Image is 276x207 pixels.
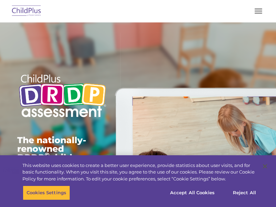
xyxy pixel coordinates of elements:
[23,186,70,200] button: Cookies Settings
[17,135,104,188] span: The nationally-renowned DRDP child assessment is now available in ChildPlus.
[166,186,218,200] button: Accept All Cookies
[17,69,108,124] img: Copyright - DRDP Logo Light
[45,151,50,159] sup: ©
[22,162,257,183] div: This website uses cookies to create a better user experience, provide statistics about user visit...
[10,3,43,19] img: ChildPlus by Procare Solutions
[257,159,273,174] button: Close
[223,186,266,200] button: Reject All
